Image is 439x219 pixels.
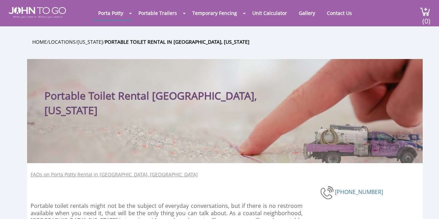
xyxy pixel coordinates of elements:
a: Porta Potty [93,6,128,20]
img: Truck [298,121,419,163]
a: Temporary Fencing [187,6,242,20]
img: phone-number [320,185,335,200]
a: Unit Calculator [247,6,292,20]
a: Portable Trailers [133,6,182,20]
a: Gallery [294,6,320,20]
span: (0) [422,11,430,26]
a: [US_STATE] [77,39,103,45]
img: cart a [420,7,430,16]
a: Portable Toilet Rental in [GEOGRAPHIC_DATA], [US_STATE] [105,39,250,45]
img: JOHN to go [9,7,66,18]
a: FAQs on Porta Potty Rental in [GEOGRAPHIC_DATA], [GEOGRAPHIC_DATA] [31,171,198,178]
a: Locations [49,39,76,45]
a: Home [32,39,47,45]
ul: / / / [32,38,428,46]
a: [PHONE_NUMBER] [335,188,383,195]
h1: Portable Toilet Rental [GEOGRAPHIC_DATA], [US_STATE] [44,73,268,118]
a: Contact Us [322,6,357,20]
